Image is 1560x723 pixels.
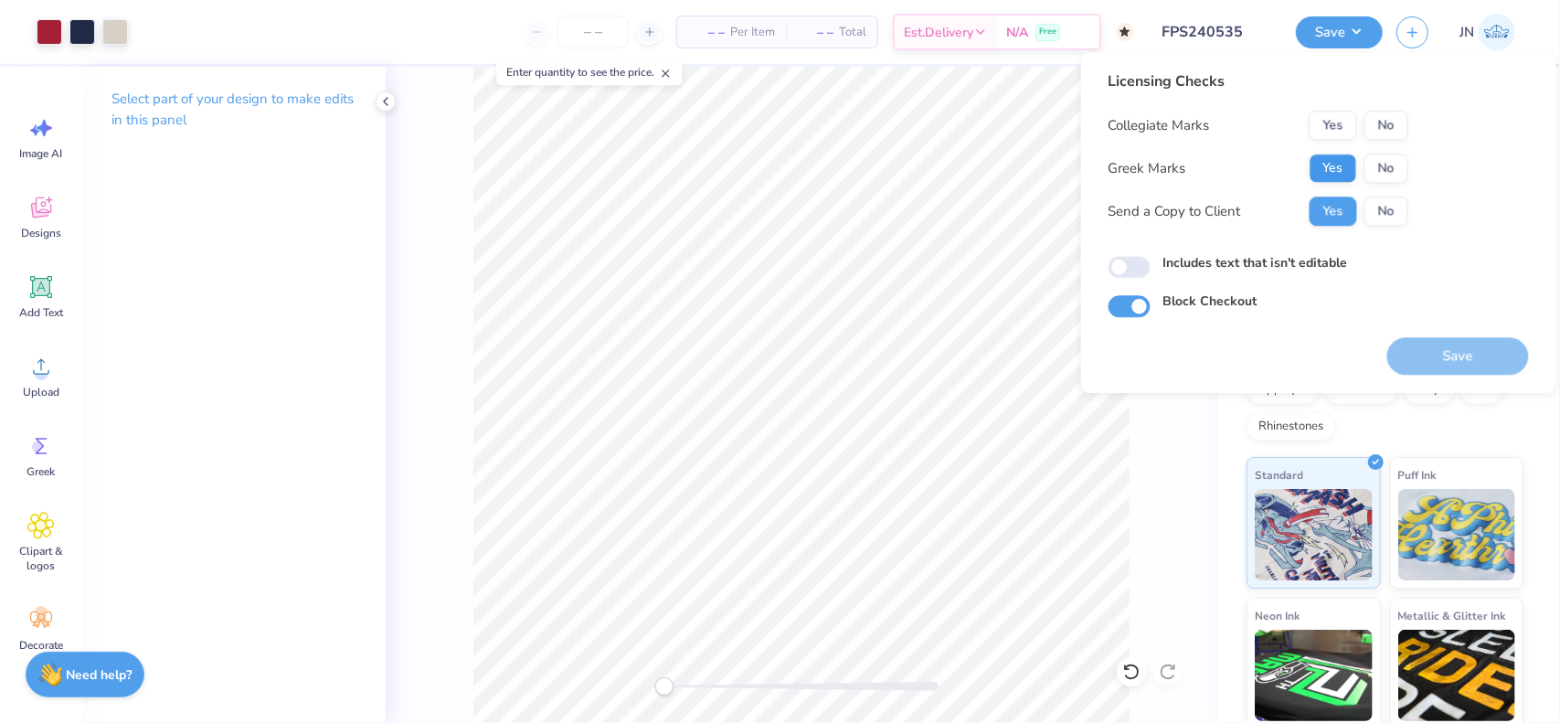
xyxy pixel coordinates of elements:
input: Untitled Design [1148,14,1282,50]
span: Total [839,23,866,42]
button: Yes [1310,154,1357,183]
span: Decorate [19,638,63,653]
span: Free [1039,26,1056,38]
span: Standard [1255,465,1303,484]
input: – – [557,16,629,48]
span: Puff Ink [1398,465,1437,484]
button: Yes [1310,111,1357,140]
span: N/A [1006,23,1028,42]
button: No [1364,111,1408,140]
button: No [1364,154,1408,183]
span: – – [688,23,725,42]
span: Greek [27,464,56,479]
label: Includes text that isn't editable [1163,253,1348,272]
span: JN [1459,22,1474,43]
span: – – [797,23,833,42]
strong: Need help? [67,666,133,684]
button: Yes [1310,197,1357,226]
div: Enter quantity to see the price. [496,59,682,85]
span: Add Text [19,305,63,320]
label: Block Checkout [1163,292,1258,312]
span: Per Item [730,23,775,42]
span: Clipart & logos [11,544,71,573]
span: Image AI [20,146,63,161]
span: Est. Delivery [904,23,973,42]
a: JN [1451,14,1523,50]
img: Puff Ink [1398,489,1516,580]
span: Neon Ink [1255,606,1300,625]
img: Metallic & Glitter Ink [1398,630,1516,721]
div: Accessibility label [655,677,674,696]
div: Send a Copy to Client [1109,201,1241,222]
button: No [1364,197,1408,226]
div: Rhinestones [1247,413,1335,441]
img: Standard [1255,489,1373,580]
div: Licensing Checks [1109,70,1408,92]
span: Metallic & Glitter Ink [1398,606,1506,625]
p: Select part of your design to make edits in this panel [111,89,356,131]
span: Upload [23,385,59,399]
div: Greek Marks [1109,158,1186,179]
img: Neon Ink [1255,630,1373,721]
button: Save [1296,16,1383,48]
img: Jacky Noya [1479,14,1515,50]
div: Collegiate Marks [1109,115,1210,136]
span: Designs [21,226,61,240]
